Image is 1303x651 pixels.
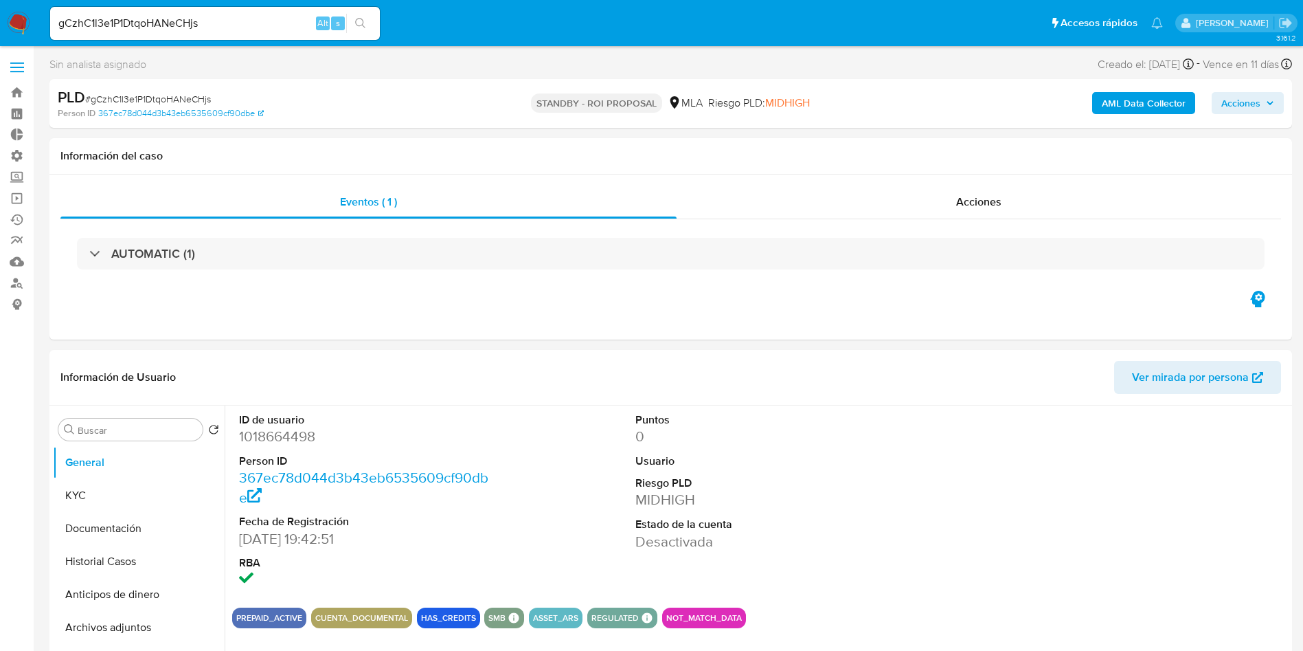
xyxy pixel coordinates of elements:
span: Ver mirada por persona [1132,361,1249,394]
span: - [1197,55,1200,74]
dd: 1018664498 [239,427,490,446]
button: KYC [53,479,225,512]
button: Volver al orden por defecto [208,424,219,439]
button: Archivos adjuntos [53,611,225,644]
input: Buscar [78,424,197,437]
b: PLD [58,86,85,108]
a: 367ec78d044d3b43eb6535609cf90dbe [239,467,488,507]
input: Buscar usuario o caso... [50,14,380,32]
button: Acciones [1212,92,1284,114]
button: Historial Casos [53,545,225,578]
span: Acciones [1221,92,1260,114]
dt: Riesgo PLD [635,476,886,491]
dd: [DATE] 19:42:51 [239,529,490,549]
span: # gCzhC1l3e1P1DtqoHANeCHjs [85,92,211,106]
dd: 0 [635,427,886,446]
span: Acciones [956,194,1001,210]
span: Alt [317,16,328,30]
button: General [53,446,225,479]
b: AML Data Collector [1102,92,1186,114]
span: s [336,16,340,30]
dt: Fecha de Registración [239,514,490,529]
button: search-icon [346,14,374,33]
dt: ID de usuario [239,412,490,428]
a: Notificaciones [1151,17,1163,29]
span: Sin analista asignado [49,57,146,72]
h3: AUTOMATIC (1) [111,246,195,261]
dt: RBA [239,555,490,571]
span: Vence en 11 días [1203,57,1279,72]
dt: Estado de la cuenta [635,517,886,532]
dt: Usuario [635,454,886,469]
dt: Puntos [635,412,886,428]
button: Documentación [53,512,225,545]
b: Person ID [58,107,95,120]
h1: Información de Usuario [60,371,176,384]
dd: Desactivada [635,532,886,551]
h1: Información del caso [60,149,1281,163]
dd: MIDHIGH [635,490,886,509]
p: gustavo.deseta@mercadolibre.com [1196,16,1273,30]
button: Buscar [64,424,75,435]
dt: Person ID [239,454,490,469]
button: AML Data Collector [1092,92,1195,114]
div: AUTOMATIC (1) [77,238,1265,269]
div: Creado el: [DATE] [1098,55,1194,74]
span: Riesgo PLD: [708,96,810,111]
span: MIDHIGH [765,95,810,111]
a: Salir [1278,16,1293,30]
p: STANDBY - ROI PROPOSAL [531,93,662,113]
button: Ver mirada por persona [1114,361,1281,394]
button: Anticipos de dinero [53,578,225,611]
a: 367ec78d044d3b43eb6535609cf90dbe [98,107,264,120]
div: MLA [668,96,703,111]
span: Eventos ( 1 ) [340,194,397,210]
span: Accesos rápidos [1061,16,1137,30]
